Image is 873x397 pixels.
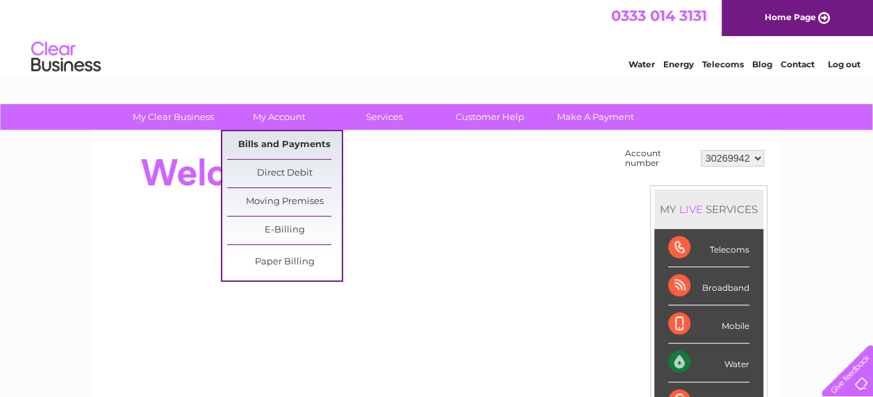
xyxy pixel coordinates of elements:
a: Make A Payment [538,104,653,130]
a: Moving Premises [227,188,342,216]
td: Account number [622,145,697,171]
a: Direct Debit [227,160,342,187]
div: LIVE [676,203,706,216]
a: Log out [827,59,860,69]
a: Blog [752,59,772,69]
div: MY SERVICES [654,189,763,229]
a: Contact [781,59,815,69]
a: Paper Billing [227,248,342,276]
a: Bills and Payments [227,131,342,159]
div: Telecoms [668,229,749,267]
a: My Clear Business [116,104,231,130]
div: Mobile [668,305,749,344]
a: Telecoms [702,59,744,69]
a: My Account [222,104,336,130]
a: Water [629,59,655,69]
div: Water [668,344,749,382]
img: logo.png [31,36,101,78]
a: 0333 014 3131 [611,7,707,24]
div: Broadband [668,267,749,305]
a: Energy [663,59,694,69]
a: E-Billing [227,217,342,244]
a: Services [327,104,442,130]
a: Customer Help [433,104,547,130]
div: Clear Business is a trading name of Verastar Limited (registered in [GEOGRAPHIC_DATA] No. 3667643... [109,8,765,67]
